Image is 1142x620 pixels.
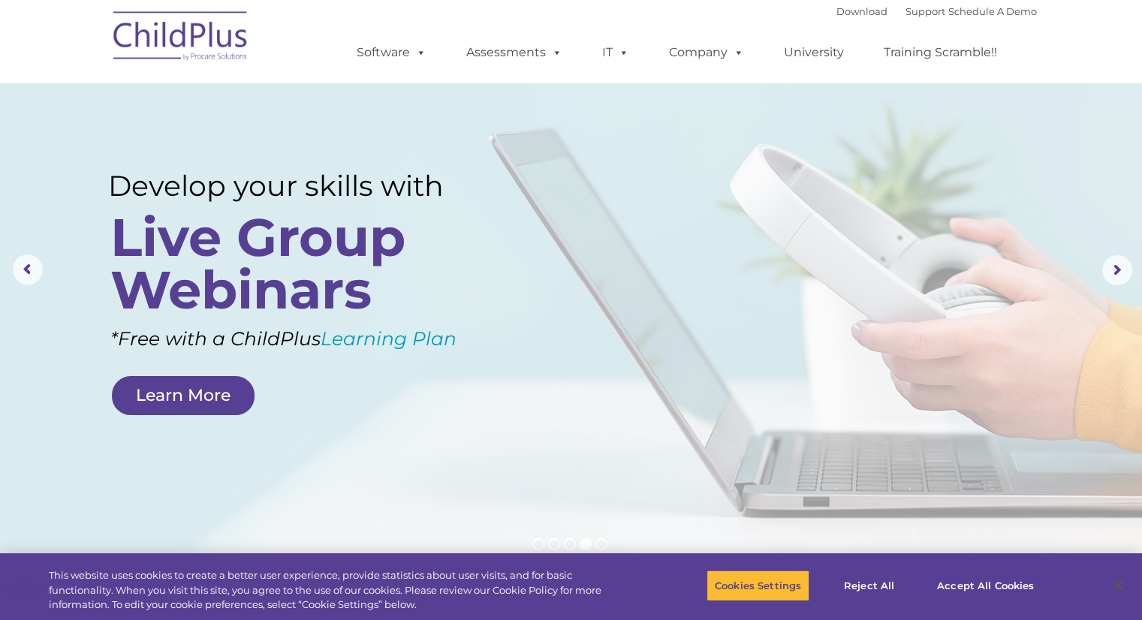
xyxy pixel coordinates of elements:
[929,570,1042,601] button: Accept All Cookies
[321,327,456,350] a: Learning Plan
[49,568,628,612] div: This website uses cookies to create a better user experience, provide statistics about user visit...
[451,38,577,68] a: Assessments
[342,38,441,68] a: Software
[1101,569,1134,602] button: Close
[108,169,486,203] rs-layer: Develop your skills with
[654,38,759,68] a: Company
[905,5,945,17] a: Support
[836,5,887,17] a: Download
[106,1,256,76] img: ChildPlus by Procare Solutions
[587,38,644,68] a: IT
[112,376,255,415] a: Learn More
[822,570,916,601] button: Reject All
[869,38,1012,68] a: Training Scramble!!
[110,211,481,316] rs-layer: Live Group Webinars
[707,570,809,601] button: Cookies Settings
[110,322,514,356] rs-layer: *Free with a ChildPlus
[948,5,1037,17] a: Schedule A Demo
[836,5,1037,17] font: |
[769,38,859,68] a: University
